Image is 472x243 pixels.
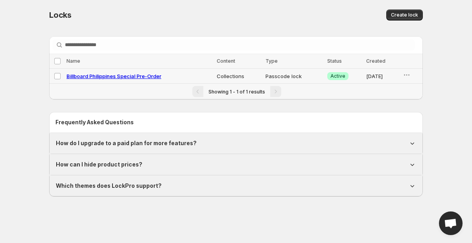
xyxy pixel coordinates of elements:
[49,10,72,20] span: Locks
[66,73,161,79] a: Billboard Philippines Special Pre-Order
[56,139,197,147] h1: How do I upgrade to a paid plan for more features?
[263,69,325,84] td: Passcode lock
[55,118,417,126] h2: Frequently Asked Questions
[327,58,342,64] span: Status
[214,69,263,84] td: Collections
[265,58,278,64] span: Type
[391,12,418,18] span: Create lock
[56,182,162,190] h1: Which themes does LockPro support?
[66,58,80,64] span: Name
[208,89,265,95] span: Showing 1 - 1 of 1 results
[364,69,400,84] td: [DATE]
[386,9,423,21] button: Create lock
[56,161,142,168] h1: How can I hide product prices?
[330,73,345,79] span: Active
[439,211,463,235] a: Open chat
[217,58,235,64] span: Content
[366,58,385,64] span: Created
[49,83,423,99] nav: Pagination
